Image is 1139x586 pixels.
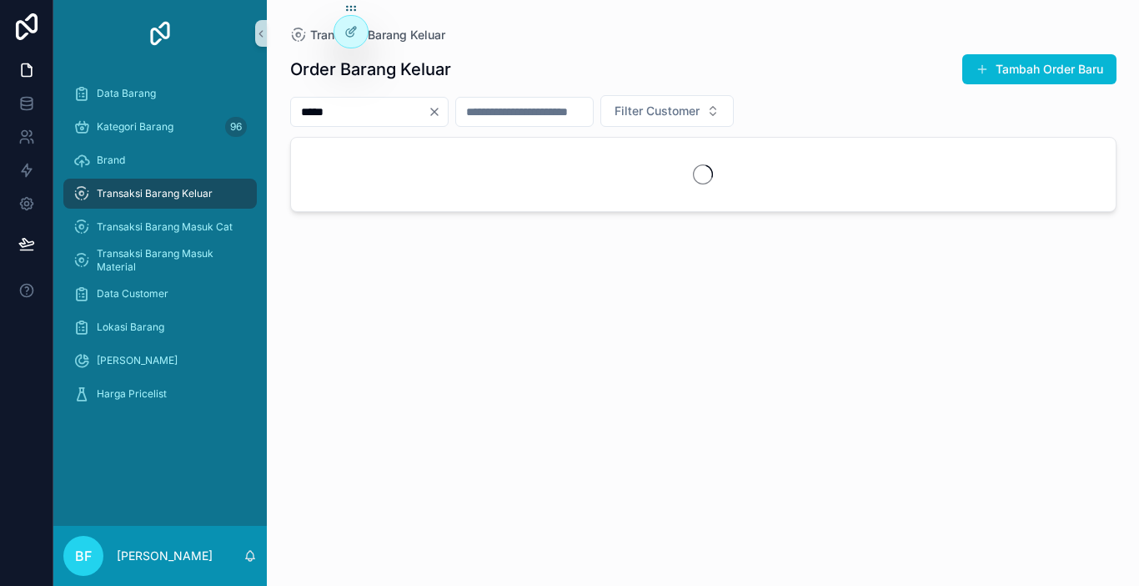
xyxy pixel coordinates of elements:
span: Transaksi Barang Keluar [97,187,213,200]
a: Transaksi Barang Masuk Cat [63,212,257,242]
span: [PERSON_NAME] [97,354,178,367]
div: 96 [225,117,247,137]
p: [PERSON_NAME] [117,548,213,564]
a: Kategori Barang96 [63,112,257,142]
span: Transaksi Barang Masuk Cat [97,220,233,234]
h1: Order Barang Keluar [290,58,451,81]
button: Clear [428,105,448,119]
span: Data Customer [97,287,168,301]
span: Data Barang [97,87,156,100]
span: Transaksi Barang Keluar [310,27,445,43]
span: BF [75,546,92,566]
div: scrollable content [53,67,267,431]
span: Harga Pricelist [97,387,167,401]
a: Transaksi Barang Keluar [290,27,445,43]
a: Harga Pricelist [63,379,257,409]
span: Brand [97,154,125,167]
img: App logo [147,20,173,47]
span: Lokasi Barang [97,321,164,334]
span: Filter Customer [615,103,700,119]
button: Select Button [600,95,734,127]
a: Lokasi Barang [63,312,257,342]
span: Kategori Barang [97,120,173,134]
a: Brand [63,145,257,175]
a: Data Customer [63,279,257,309]
span: Transaksi Barang Masuk Material [97,247,240,274]
a: Data Barang [63,78,257,109]
a: Transaksi Barang Masuk Material [63,245,257,275]
button: Tambah Order Baru [962,54,1116,84]
a: Transaksi Barang Keluar [63,179,257,209]
a: [PERSON_NAME] [63,346,257,376]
